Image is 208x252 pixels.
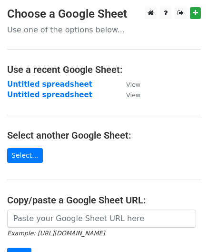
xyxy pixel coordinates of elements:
a: Untitled spreadsheet [7,91,92,99]
a: View [117,91,140,99]
h4: Use a recent Google Sheet: [7,64,201,75]
small: View [126,91,140,99]
small: Example: [URL][DOMAIN_NAME] [7,230,105,237]
a: Select... [7,148,43,163]
h4: Select another Google Sheet: [7,130,201,141]
a: Untitled spreadsheet [7,80,92,89]
a: View [117,80,140,89]
input: Paste your Google Sheet URL here [7,210,196,228]
h3: Choose a Google Sheet [7,7,201,21]
small: View [126,81,140,88]
p: Use one of the options below... [7,25,201,35]
h4: Copy/paste a Google Sheet URL: [7,194,201,206]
